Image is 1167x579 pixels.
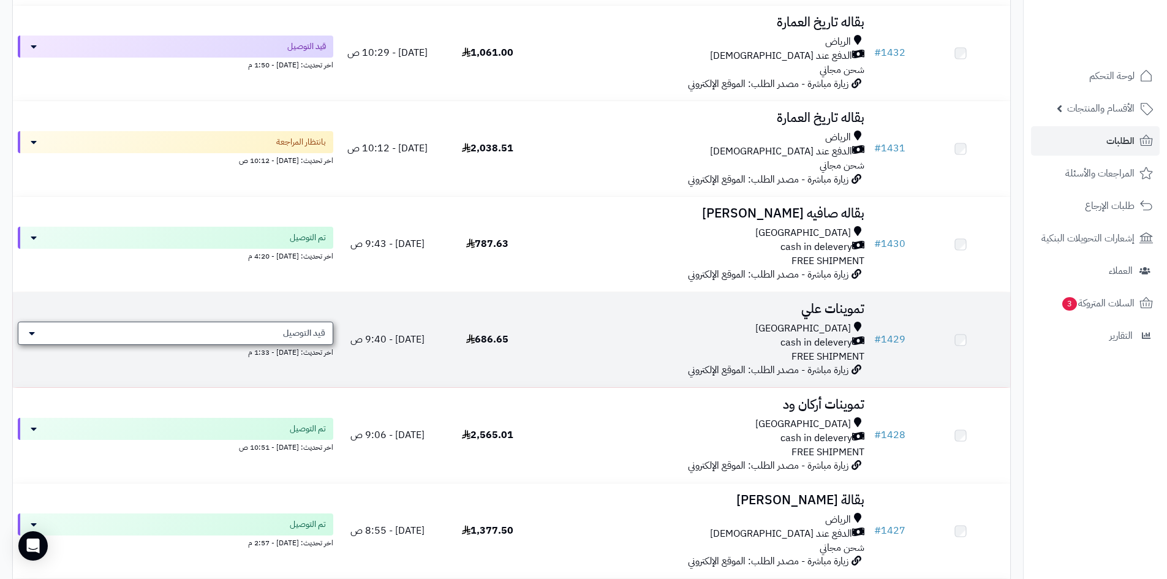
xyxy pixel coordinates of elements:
[542,493,864,507] h3: بقالة [PERSON_NAME]
[825,35,851,49] span: الرياض
[710,49,852,63] span: الدفع عند [DEMOGRAPHIC_DATA]
[1085,197,1135,214] span: طلبات الإرجاع
[18,345,333,358] div: اخر تحديث: [DATE] - 1:33 م
[710,527,852,541] span: الدفع عند [DEMOGRAPHIC_DATA]
[688,363,848,377] span: زيارة مباشرة - مصدر الطلب: الموقع الإلكتروني
[542,302,864,316] h3: تموينات علي
[874,523,905,538] a: #1427
[874,428,905,442] a: #1428
[18,531,48,561] div: Open Intercom Messenger
[874,141,905,156] a: #1431
[1041,230,1135,247] span: إشعارات التحويلات البنكية
[542,398,864,412] h3: تموينات أركان ود
[462,523,513,538] span: 1,377.50
[780,240,852,254] span: cash in delevery
[874,45,905,60] a: #1432
[1106,132,1135,149] span: الطلبات
[791,445,864,460] span: FREE SHIPMENT
[466,237,508,251] span: 787.63
[688,458,848,473] span: زيارة مباشرة - مصدر الطلب: الموقع الإلكتروني
[1062,297,1077,311] span: 3
[874,237,881,251] span: #
[1061,295,1135,312] span: السلات المتروكة
[18,440,333,453] div: اخر تحديث: [DATE] - 10:51 ص
[820,158,864,173] span: شحن مجاني
[780,336,852,350] span: cash in delevery
[755,226,851,240] span: [GEOGRAPHIC_DATA]
[1031,224,1160,253] a: إشعارات التحويلات البنكية
[1031,321,1160,350] a: التقارير
[1084,33,1155,59] img: logo-2.png
[1031,126,1160,156] a: الطلبات
[755,417,851,431] span: [GEOGRAPHIC_DATA]
[466,332,508,347] span: 686.65
[710,145,852,159] span: الدفع عند [DEMOGRAPHIC_DATA]
[1065,165,1135,182] span: المراجعات والأسئلة
[688,554,848,569] span: زيارة مباشرة - مصدر الطلب: الموقع الإلكتروني
[874,45,881,60] span: #
[1089,67,1135,85] span: لوحة التحكم
[18,535,333,548] div: اخر تحديث: [DATE] - 2:57 م
[874,141,881,156] span: #
[1031,256,1160,286] a: العملاء
[462,428,513,442] span: 2,565.01
[290,232,326,244] span: تم التوصيل
[825,131,851,145] span: الرياض
[688,172,848,187] span: زيارة مباشرة - مصدر الطلب: الموقع الإلكتروني
[290,423,326,435] span: تم التوصيل
[350,523,425,538] span: [DATE] - 8:55 ص
[820,62,864,77] span: شحن مجاني
[874,332,881,347] span: #
[755,322,851,336] span: [GEOGRAPHIC_DATA]
[1031,61,1160,91] a: لوحة التحكم
[542,111,864,125] h3: بقاله تاريخ العمارة
[462,141,513,156] span: 2,038.51
[290,518,326,531] span: تم التوصيل
[350,237,425,251] span: [DATE] - 9:43 ص
[283,327,325,339] span: قيد التوصيل
[287,40,326,53] span: قيد التوصيل
[825,513,851,527] span: الرياض
[820,540,864,555] span: شحن مجاني
[462,45,513,60] span: 1,061.00
[350,428,425,442] span: [DATE] - 9:06 ص
[1031,289,1160,318] a: السلات المتروكة3
[542,15,864,29] h3: بقاله تاريخ العمارة
[874,523,881,538] span: #
[542,206,864,221] h3: بقاله صافيه [PERSON_NAME]
[791,254,864,268] span: FREE SHIPMENT
[874,237,905,251] a: #1430
[276,136,326,148] span: بانتظار المراجعة
[18,58,333,70] div: اخر تحديث: [DATE] - 1:50 م
[688,77,848,91] span: زيارة مباشرة - مصدر الطلب: الموقع الإلكتروني
[1109,327,1133,344] span: التقارير
[350,332,425,347] span: [DATE] - 9:40 ص
[1109,262,1133,279] span: العملاء
[1067,100,1135,117] span: الأقسام والمنتجات
[18,249,333,262] div: اخر تحديث: [DATE] - 4:20 م
[1031,191,1160,221] a: طلبات الإرجاع
[347,141,428,156] span: [DATE] - 10:12 ص
[874,332,905,347] a: #1429
[874,428,881,442] span: #
[18,153,333,166] div: اخر تحديث: [DATE] - 10:12 ص
[1031,159,1160,188] a: المراجعات والأسئلة
[347,45,428,60] span: [DATE] - 10:29 ص
[688,267,848,282] span: زيارة مباشرة - مصدر الطلب: الموقع الإلكتروني
[780,431,852,445] span: cash in delevery
[791,349,864,364] span: FREE SHIPMENT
